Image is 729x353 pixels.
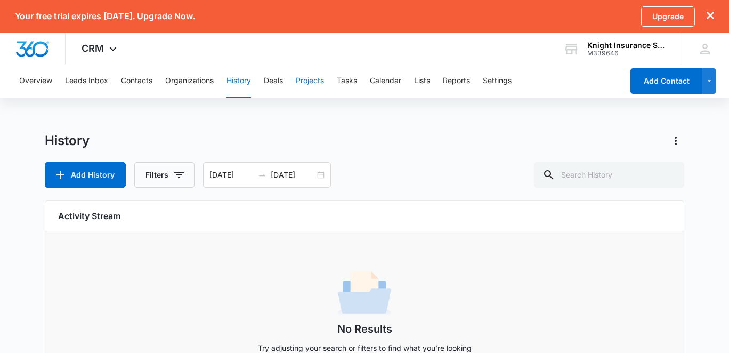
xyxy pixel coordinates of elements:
button: Add History [45,162,126,188]
input: Search History [534,162,684,188]
button: Add Contact [630,68,702,94]
button: Reports [443,64,470,98]
div: account id [587,50,665,57]
h6: Activity Stream [58,210,671,222]
button: History [226,64,251,98]
div: CRM [66,33,135,65]
button: Organizations [165,64,214,98]
button: Actions [667,132,684,149]
button: dismiss this dialog [707,11,714,21]
a: Upgrade [641,6,695,27]
button: Tasks [337,64,357,98]
div: account name [587,41,665,50]
button: Calendar [370,64,401,98]
button: Projects [296,64,324,98]
span: CRM [82,43,104,54]
p: Your free trial expires [DATE]. Upgrade Now. [15,11,195,21]
button: Deals [264,64,283,98]
button: Lists [414,64,430,98]
button: Overview [19,64,52,98]
button: Contacts [121,64,152,98]
input: End date [271,169,315,181]
img: No Data [338,268,391,321]
span: swap-right [258,171,266,179]
button: Leads Inbox [65,64,108,98]
input: Start date [209,169,254,181]
button: Settings [483,64,512,98]
h1: No Results [337,321,392,337]
h1: History [45,133,90,149]
span: to [258,171,266,179]
button: Filters [134,162,195,188]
